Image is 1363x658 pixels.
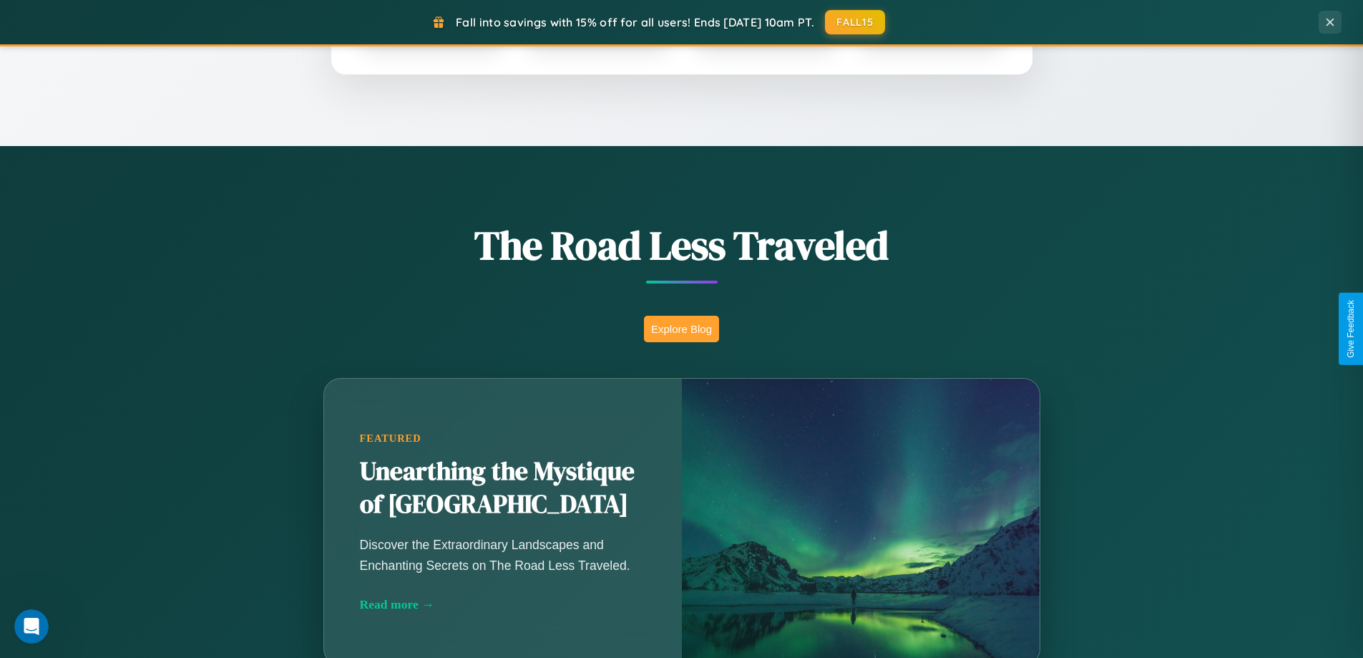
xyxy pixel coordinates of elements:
div: Give Feedback [1346,300,1356,358]
p: Discover the Extraordinary Landscapes and Enchanting Secrets on The Road Less Traveled. [360,535,646,575]
iframe: Intercom live chat [14,609,49,644]
button: Explore Blog [644,316,719,342]
div: Read more → [360,597,646,612]
div: Featured [360,432,646,445]
button: FALL15 [825,10,885,34]
h2: Unearthing the Mystique of [GEOGRAPHIC_DATA] [360,455,646,521]
span: Fall into savings with 15% off for all users! Ends [DATE] 10am PT. [456,15,814,29]
h1: The Road Less Traveled [253,218,1111,273]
